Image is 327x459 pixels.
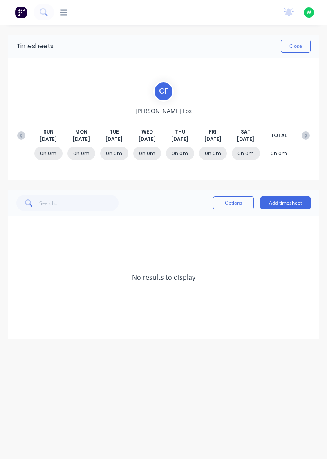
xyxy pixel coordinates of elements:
[171,136,188,143] span: [DATE]
[39,195,119,211] input: Search...
[204,136,222,143] span: [DATE]
[110,128,119,136] span: TUE
[141,128,153,136] span: WED
[43,128,54,136] span: SUN
[15,6,27,18] img: Factory
[34,147,63,160] div: 0h 0m
[75,128,87,136] span: MON
[232,147,260,160] div: 0h 0m
[241,128,251,136] span: SAT
[8,216,319,339] div: No results to display
[166,147,194,160] div: 0h 0m
[271,132,287,139] span: TOTAL
[133,147,161,160] div: 0h 0m
[67,147,96,160] div: 0h 0m
[265,147,293,160] div: 0h 0m
[153,81,174,102] div: C F
[281,40,311,53] button: Close
[260,196,311,209] button: Add timesheet
[16,41,54,51] div: Timesheets
[307,9,311,16] span: W
[100,147,128,160] div: 0h 0m
[209,128,217,136] span: FRI
[135,107,192,115] span: [PERSON_NAME] Fox
[73,136,90,143] span: [DATE]
[199,147,227,160] div: 0h 0m
[105,136,123,143] span: [DATE]
[139,136,156,143] span: [DATE]
[175,128,185,136] span: THU
[40,136,57,143] span: [DATE]
[213,196,254,209] button: Options
[237,136,254,143] span: [DATE]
